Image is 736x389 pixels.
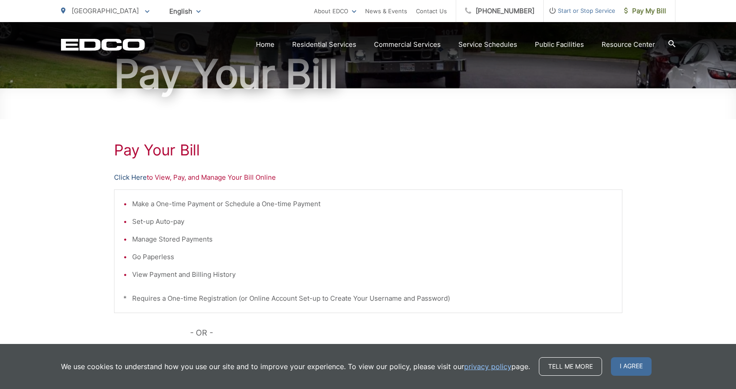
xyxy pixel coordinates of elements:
a: Resource Center [602,39,655,50]
a: Click Here [114,172,147,183]
a: EDCD logo. Return to the homepage. [61,38,145,51]
a: Service Schedules [458,39,517,50]
a: Home [256,39,275,50]
h1: Pay Your Bill [61,52,675,96]
p: - OR - [190,326,622,340]
a: Contact Us [416,6,447,16]
p: We use cookies to understand how you use our site and to improve your experience. To view our pol... [61,361,530,372]
a: Commercial Services [374,39,441,50]
a: Public Facilities [535,39,584,50]
h1: Pay Your Bill [114,141,622,159]
a: Residential Services [292,39,356,50]
span: English [163,4,207,19]
a: privacy policy [464,361,511,372]
span: [GEOGRAPHIC_DATA] [72,7,139,15]
span: Pay My Bill [624,6,666,16]
a: About EDCO [314,6,356,16]
li: Make a One-time Payment or Schedule a One-time Payment [132,199,613,209]
a: Tell me more [539,357,602,376]
li: Go Paperless [132,252,613,262]
p: * Requires a One-time Registration (or Online Account Set-up to Create Your Username and Password) [123,293,613,304]
p: to View, Pay, and Manage Your Bill Online [114,172,622,183]
li: Manage Stored Payments [132,234,613,245]
li: Set-up Auto-pay [132,216,613,227]
span: I agree [611,357,652,376]
li: View Payment and Billing History [132,269,613,280]
a: News & Events [365,6,407,16]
